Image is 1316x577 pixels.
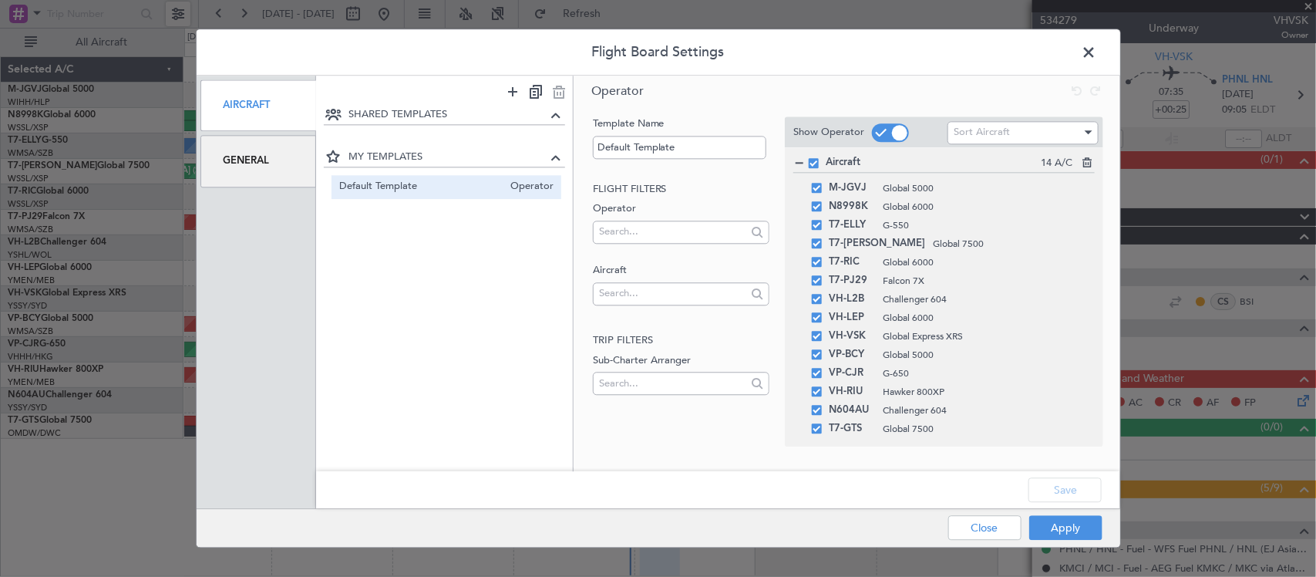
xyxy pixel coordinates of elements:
[829,253,875,272] span: T7-RIC
[1029,516,1102,541] button: Apply
[829,272,875,290] span: T7-PJ29
[339,179,503,195] span: Default Template
[793,125,864,140] label: Show Operator
[883,366,1080,380] span: G-650
[883,329,1080,343] span: Global Express XRS
[829,401,875,420] span: N604AU
[593,116,769,132] label: Template Name
[200,136,317,187] div: General
[593,333,769,349] h2: Trip filters
[883,385,1080,399] span: Hawker 800XP
[593,201,769,217] label: Operator
[599,282,746,305] input: Search...
[348,108,547,123] span: SHARED TEMPLATES
[591,83,644,100] span: Operator
[948,516,1021,541] button: Close
[829,235,925,253] span: T7-[PERSON_NAME]
[883,200,1080,214] span: Global 6000
[593,353,769,369] label: Sub-Charter Arranger
[883,403,1080,417] span: Challenger 604
[883,311,1080,325] span: Global 6000
[829,216,875,235] span: T7-ELLY
[883,348,1080,362] span: Global 5000
[933,237,1080,251] span: Global 7500
[829,290,875,309] span: VH-L2B
[883,274,1080,288] span: Falcon 7X
[883,422,1080,436] span: Global 7500
[829,197,875,216] span: N8998K
[503,179,554,195] span: Operator
[883,292,1080,306] span: Challenger 604
[954,126,1010,140] span: Sort Aircraft
[1041,157,1072,172] span: 14 A/C
[197,29,1120,76] header: Flight Board Settings
[593,182,769,197] h2: Flight filters
[348,150,547,165] span: MY TEMPLATES
[883,181,1080,195] span: Global 5000
[829,327,875,346] span: VH-VSK
[826,156,1041,171] span: Aircraft
[829,179,875,197] span: M-JGVJ
[829,309,875,327] span: VH-LEP
[829,420,875,438] span: T7-GTS
[829,346,875,364] span: VP-BCY
[200,79,317,131] div: Aircraft
[883,255,1080,269] span: Global 6000
[883,218,1080,232] span: G-550
[599,372,746,395] input: Search...
[599,221,746,244] input: Search...
[593,263,769,278] label: Aircraft
[829,364,875,383] span: VP-CJR
[829,383,875,401] span: VH-RIU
